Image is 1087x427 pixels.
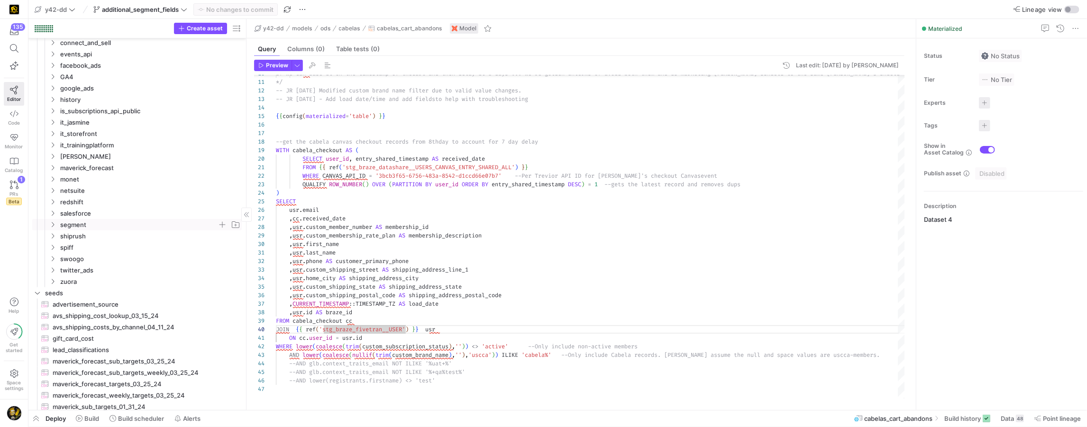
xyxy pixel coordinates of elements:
img: No status [981,52,989,60]
div: 16 [254,120,265,129]
span: , [289,232,292,239]
span: (0) [316,46,325,52]
div: Press SPACE to select this row. [32,94,242,105]
button: Alerts [170,410,205,427]
span: . [299,206,302,214]
div: Press SPACE to select this row. [32,173,242,185]
span: ORDER [462,181,478,188]
span: Preview [266,62,288,69]
span: Code [8,120,20,126]
a: maverick_sub_targets_01_31_24​​​​​​ [32,401,242,412]
span: it_storefront [60,128,240,139]
span: Space settings [5,380,23,391]
span: to help with troubleshooting [435,95,528,103]
div: 33 [254,265,265,274]
a: maverick_forecast_weekly_targets_03_25_24​​​​​​ [32,390,242,401]
span: avs_shipping_costs_by_channel_04_11_24​​​​​​ [53,322,231,333]
span: avs_shipping_cost_lookup_03_15_24​​​​​​ [53,310,231,321]
span: facebook_ads [60,60,240,71]
span: usr [292,249,302,256]
button: Build history [940,410,995,427]
span: . [302,257,306,265]
span: AS [326,257,332,265]
button: https://storage.googleapis.com/y42-prod-data-exchange/images/TkyYhdVHAhZk5dk8nd6xEeaFROCiqfTYinc7... [4,403,24,423]
span: salesforce [60,208,240,219]
span: maverick_forecast [60,163,240,173]
span: PARTITION [392,181,422,188]
span: ods [320,25,330,32]
div: 21 [254,163,265,172]
span: shipping_address_city [349,274,419,282]
div: 15 [254,112,265,120]
span: , [289,309,292,316]
span: . [302,291,306,299]
span: { [279,112,283,120]
span: usr [292,232,302,239]
span: AS [399,291,405,299]
div: Press SPACE to select this row. [32,60,242,71]
div: 19 [254,146,265,154]
span: ( [389,181,392,188]
span: ue to valid value changes. [435,87,521,94]
span: maverick_forecast_sub_targets_weekly_03_25_24​​​​​​ [53,367,231,378]
span: models [292,25,312,32]
span: , [289,257,292,265]
button: No statusNo Status [979,50,1022,62]
span: AS [399,300,405,308]
button: Point lineage [1030,410,1085,427]
button: Build [72,410,103,427]
div: 13 [254,95,265,103]
span: , [289,249,292,256]
button: y42-dd [32,3,78,16]
span: usr [292,266,302,273]
span: custom_shipping_street [306,266,379,273]
span: SELECT [276,198,296,205]
span: ( [362,181,365,188]
span: BY [425,181,432,188]
span: '3bcb3f65-6756-483a-8542-d1ccd66e07b7' [375,172,502,180]
span: TIMESTAMP_TZ [356,300,395,308]
img: https://storage.googleapis.com/y42-prod-data-exchange/images/TkyYhdVHAhZk5dk8nd6xEeaFROCiqfTYinc7... [7,406,22,421]
span: CURRENT_TIMESTAMP [292,300,349,308]
span: ) [581,181,585,188]
div: Press SPACE to select this row. [32,185,242,196]
span: day to account for 7 day delay [438,138,538,145]
div: 27 [254,214,265,223]
span: Point lineage [1043,415,1081,422]
span: ) [515,164,518,171]
span: AS [379,283,385,291]
a: maverick_forecast_targets_03_25_24​​​​​​ [32,378,242,390]
span: monet [60,174,240,185]
span: QUALIFY [302,181,326,188]
div: 26 [254,206,265,214]
span: , [289,291,292,299]
div: Press SPACE to select this row. [32,230,242,242]
span: = [369,172,372,180]
div: 38 [254,308,265,317]
span: config [283,112,302,120]
div: 20 [254,154,265,163]
span: ( [356,146,359,154]
span: --gets the latest record and removes dups [604,181,740,188]
span: { [276,112,279,120]
span: advertisement_source​​​​​​ [53,299,231,310]
button: cabelas [337,23,363,34]
span: Beta [6,198,22,205]
span: usr [292,274,302,282]
span: home_city [306,274,336,282]
div: 36 [254,291,265,300]
span: L' [508,164,515,171]
span: entry_shared_timestamp [492,181,565,188]
span: user_id [326,155,349,163]
a: avs_shipping_cost_lookup_03_15_24​​​​​​ [32,310,242,321]
span: -- JR [DATE] - Add load date/time and add fields [276,95,435,103]
span: netsuite [60,185,240,196]
p: Description [924,203,1083,209]
span: spiff [60,242,240,253]
span: usr [292,240,302,248]
span: membership_description [409,232,482,239]
div: Press SPACE to select this row. [32,162,242,173]
span: shiprush [60,231,240,242]
span: Materialized [928,25,962,32]
span: maverick_forecast_sub_targets_03_25_24​​​​​​ [53,356,231,367]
